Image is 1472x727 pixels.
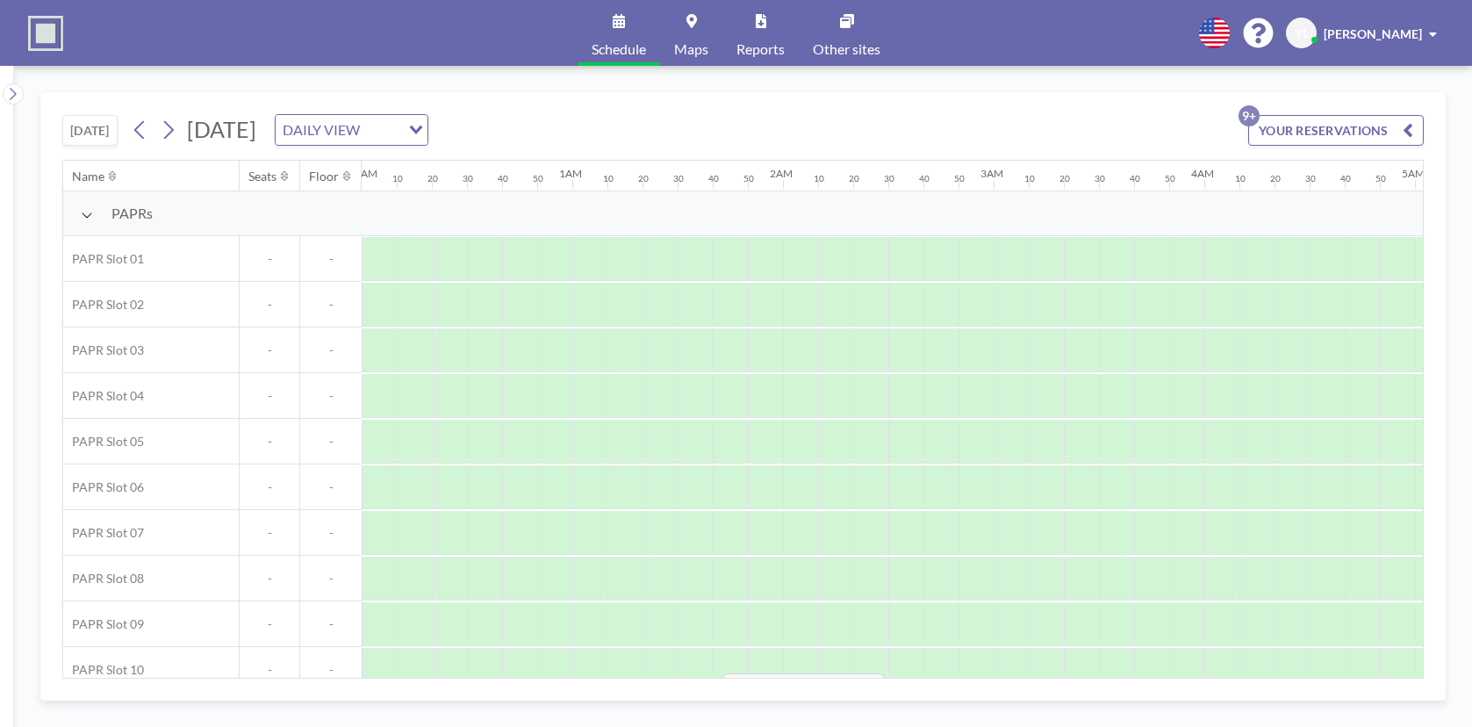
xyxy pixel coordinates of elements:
[63,662,144,678] span: PAPR Slot 10
[63,616,144,632] span: PAPR Slot 09
[276,115,427,145] div: Search for option
[1402,167,1425,180] div: 5AM
[240,616,299,632] span: -
[1095,173,1105,184] div: 30
[592,42,646,56] span: Schedule
[1165,173,1175,184] div: 50
[498,173,508,184] div: 40
[187,116,256,142] span: [DATE]
[770,167,793,180] div: 2AM
[300,571,362,587] span: -
[63,342,144,358] span: PAPR Slot 03
[240,662,299,678] span: -
[813,42,880,56] span: Other sites
[1239,105,1260,126] p: 9+
[884,173,894,184] div: 30
[708,173,719,184] div: 40
[63,479,144,495] span: PAPR Slot 06
[1191,167,1214,180] div: 4AM
[300,662,362,678] span: -
[309,169,339,184] div: Floor
[300,251,362,267] span: -
[300,616,362,632] span: -
[240,251,299,267] span: -
[1024,173,1035,184] div: 10
[1130,173,1140,184] div: 40
[72,169,104,184] div: Name
[980,167,1003,180] div: 3AM
[300,434,362,450] span: -
[240,297,299,313] span: -
[63,571,144,587] span: PAPR Slot 08
[62,115,118,146] button: [DATE]
[673,173,684,184] div: 30
[736,42,785,56] span: Reports
[1375,173,1386,184] div: 50
[1059,173,1070,184] div: 20
[300,525,362,541] span: -
[603,173,614,184] div: 10
[240,388,299,404] span: -
[954,173,965,184] div: 50
[240,479,299,495] span: -
[300,479,362,495] span: -
[533,173,543,184] div: 50
[63,525,144,541] span: PAPR Slot 07
[300,388,362,404] span: -
[111,205,153,222] span: PAPRs
[1248,115,1424,146] button: YOUR RESERVATIONS9+
[559,167,582,180] div: 1AM
[723,673,884,709] span: Book at
[300,342,362,358] span: -
[1340,173,1351,184] div: 40
[674,42,708,56] span: Maps
[63,297,144,313] span: PAPR Slot 02
[392,173,403,184] div: 10
[365,119,399,141] input: Search for option
[1270,173,1281,184] div: 20
[919,173,930,184] div: 40
[63,388,144,404] span: PAPR Slot 04
[427,173,438,184] div: 20
[28,16,63,51] img: organization-logo
[849,173,859,184] div: 20
[638,173,649,184] div: 20
[1295,25,1309,41] span: YL
[1235,173,1246,184] div: 10
[240,342,299,358] span: -
[1324,26,1422,41] span: [PERSON_NAME]
[240,571,299,587] span: -
[814,173,824,184] div: 10
[1305,173,1316,184] div: 30
[240,434,299,450] span: -
[743,173,754,184] div: 50
[300,297,362,313] span: -
[248,169,276,184] div: Seats
[463,173,473,184] div: 30
[240,525,299,541] span: -
[279,119,363,141] span: DAILY VIEW
[63,251,144,267] span: PAPR Slot 01
[348,167,377,180] div: 12AM
[63,434,144,450] span: PAPR Slot 05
